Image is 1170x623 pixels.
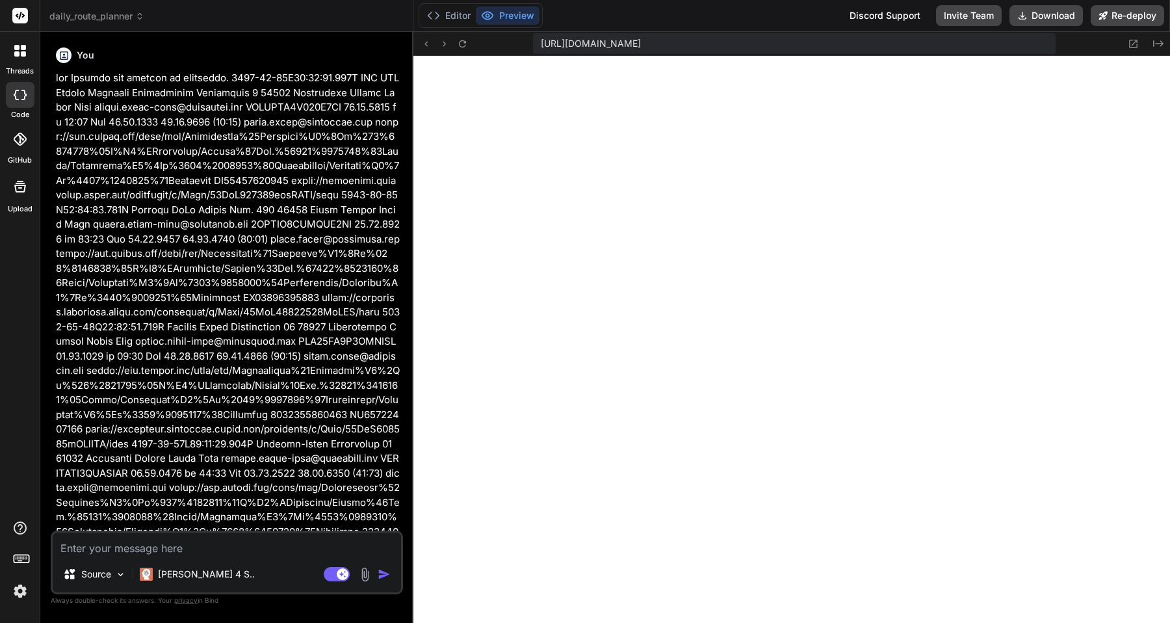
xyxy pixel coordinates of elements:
[378,568,391,581] img: icon
[6,66,34,77] label: threads
[422,7,476,25] button: Editor
[1009,5,1083,26] button: Download
[158,568,255,581] p: [PERSON_NAME] 4 S..
[81,568,111,581] p: Source
[77,49,94,62] h6: You
[842,5,928,26] div: Discord Support
[9,580,31,602] img: settings
[476,7,539,25] button: Preview
[140,568,153,581] img: Claude 4 Sonnet
[115,569,126,580] img: Pick Models
[51,594,403,607] p: Always double-check its answers. Your in Bind
[541,37,641,50] span: [URL][DOMAIN_NAME]
[1091,5,1164,26] button: Re-deploy
[11,109,29,120] label: code
[8,204,32,215] label: Upload
[174,596,198,604] span: privacy
[8,155,32,166] label: GitHub
[413,56,1170,623] iframe: Preview
[56,71,400,583] p: lor Ipsumdo sit ametcon ad elitseddo. 3497-42-85E30:32:91.997T INC UTL Etdolo Magnaali Enimadmini...
[49,10,144,23] span: daily_route_planner
[936,5,1002,26] button: Invite Team
[357,567,372,582] img: attachment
